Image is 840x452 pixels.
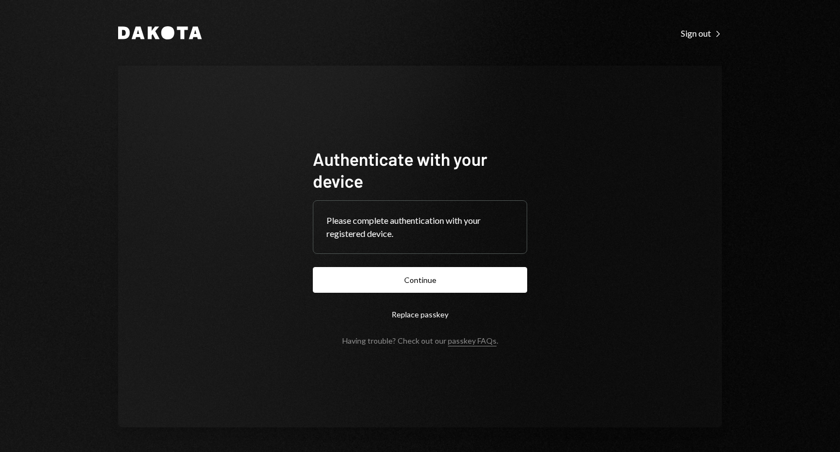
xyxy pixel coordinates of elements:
button: Replace passkey [313,302,527,327]
div: Please complete authentication with your registered device. [326,214,514,240]
div: Having trouble? Check out our . [342,336,498,345]
h1: Authenticate with your device [313,148,527,192]
a: Sign out [681,27,722,39]
div: Sign out [681,28,722,39]
button: Continue [313,267,527,293]
a: passkey FAQs [448,336,497,346]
